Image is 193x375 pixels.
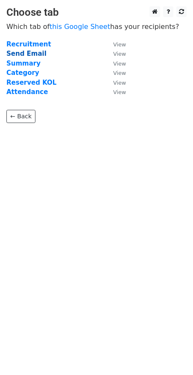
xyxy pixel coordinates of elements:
a: View [105,69,126,77]
small: View [113,80,126,86]
small: View [113,60,126,67]
a: Summary [6,60,41,67]
small: View [113,70,126,76]
a: Attendance [6,88,48,96]
a: Category [6,69,39,77]
a: View [105,60,126,67]
a: this Google Sheet [50,23,110,31]
a: View [105,79,126,86]
a: View [105,50,126,57]
a: View [105,88,126,96]
a: View [105,40,126,48]
iframe: Chat Widget [150,334,193,375]
a: Reserved KOL [6,79,56,86]
small: View [113,51,126,57]
h3: Choose tab [6,6,187,19]
small: View [113,89,126,95]
small: View [113,41,126,48]
a: Recruitment [6,40,51,48]
a: Send Email [6,50,47,57]
p: Which tab of has your recipients? [6,22,187,31]
a: ← Back [6,110,35,123]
